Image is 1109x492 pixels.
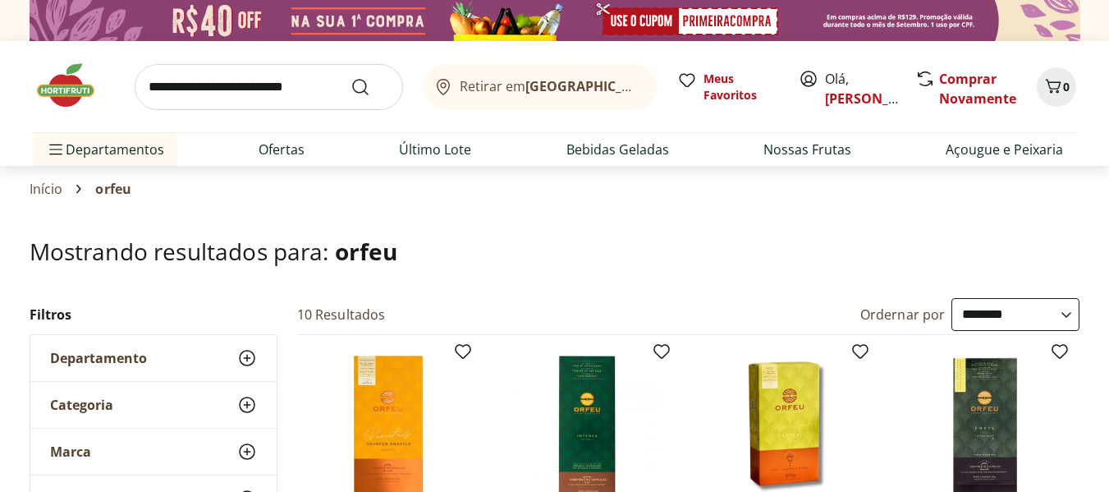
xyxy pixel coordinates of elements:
span: Meus Favoritos [703,71,779,103]
a: Último Lote [399,140,471,159]
span: Departamento [50,350,147,366]
span: Marca [50,444,91,460]
button: Marca [30,429,277,475]
span: orfeu [335,236,398,267]
span: orfeu [95,182,131,196]
a: Meus Favoritos [677,71,779,103]
span: Categoria [50,397,113,413]
b: [GEOGRAPHIC_DATA]/[GEOGRAPHIC_DATA] [525,77,802,95]
a: Nossas Frutas [763,140,851,159]
a: Açougue e Peixaria [946,140,1063,159]
input: search [135,64,403,110]
a: Ofertas [259,140,305,159]
a: Comprar Novamente [939,70,1016,108]
img: Hortifruti [33,61,115,110]
button: Carrinho [1037,67,1076,107]
button: Categoria [30,382,277,428]
a: Bebidas Geladas [566,140,669,159]
span: Olá, [825,69,898,108]
span: Retirar em [460,79,641,94]
h1: Mostrando resultados para: [30,238,1080,264]
button: Retirar em[GEOGRAPHIC_DATA]/[GEOGRAPHIC_DATA] [423,64,658,110]
h2: Filtros [30,298,277,331]
h2: 10 Resultados [297,306,386,324]
a: [PERSON_NAME] [825,90,932,108]
span: Departamentos [46,130,164,169]
span: 0 [1063,79,1070,94]
button: Departamento [30,335,277,381]
a: Início [30,182,63,196]
label: Ordernar por [860,306,946,324]
button: Menu [46,130,66,169]
button: Submit Search [351,77,390,97]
